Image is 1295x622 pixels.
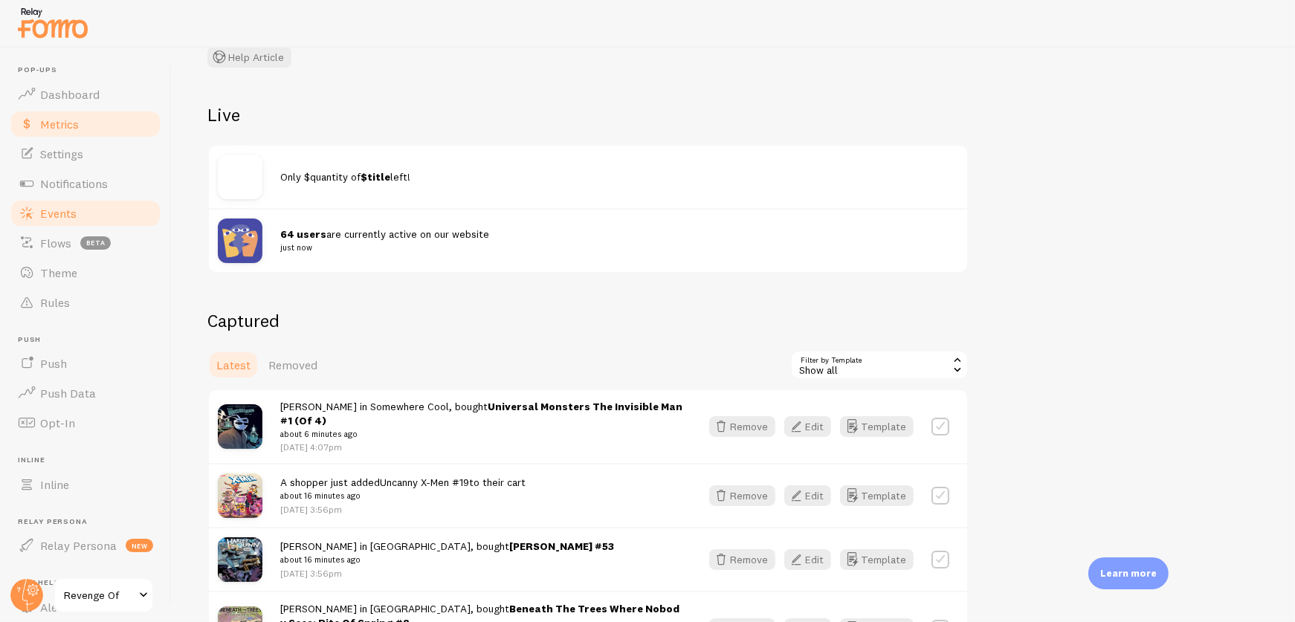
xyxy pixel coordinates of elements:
[280,441,682,453] p: [DATE] 4:07pm
[280,227,940,255] span: are currently active on our website
[280,503,526,516] p: [DATE] 3:56pm
[709,485,775,506] button: Remove
[9,470,162,499] a: Inline
[280,400,682,441] span: [PERSON_NAME] in Somewhere Cool, bought
[207,103,969,126] h2: Live
[9,408,162,438] a: Opt-In
[840,485,914,506] button: Template
[216,357,251,372] span: Latest
[54,577,154,613] a: Revenge Of
[380,476,469,489] a: Uncanny X-Men #19
[280,400,682,427] a: Universal Monsters The Invisible Man #1 (Of 4)
[218,155,262,199] img: no_image.svg
[218,218,262,263] img: pageviews.png
[280,227,326,241] strong: 64 users
[9,258,162,288] a: Theme
[709,416,775,437] button: Remove
[9,109,162,139] a: Metrics
[280,241,940,254] small: just now
[40,176,108,191] span: Notifications
[9,228,162,258] a: Flows beta
[40,265,77,280] span: Theme
[16,4,90,42] img: fomo-relay-logo-orange.svg
[9,288,162,317] a: Rules
[280,553,614,566] small: about 16 minutes ago
[40,477,69,492] span: Inline
[840,549,914,570] button: Template
[40,295,70,310] span: Rules
[784,549,840,570] a: Edit
[207,47,291,68] button: Help Article
[9,378,162,408] a: Push Data
[40,146,83,161] span: Settings
[40,206,77,221] span: Events
[280,540,614,567] span: [PERSON_NAME] in [GEOGRAPHIC_DATA], bought
[280,567,614,580] p: [DATE] 3:56pm
[218,404,262,449] img: 202505-0000502292_small.jpg
[207,309,969,332] h2: Captured
[18,517,162,527] span: Relay Persona
[9,139,162,169] a: Settings
[784,416,840,437] a: Edit
[509,540,614,553] a: [PERSON_NAME] #53
[207,350,259,380] a: Latest
[40,87,100,102] span: Dashboard
[280,170,410,184] span: Only $quantity of left!
[18,456,162,465] span: Inline
[784,485,831,506] button: Edit
[9,349,162,378] a: Push
[1100,566,1157,580] p: Learn more
[18,65,162,75] span: Pop-ups
[64,586,135,604] span: Revenge Of
[280,489,526,502] small: about 16 minutes ago
[40,236,71,250] span: Flows
[218,473,262,518] img: 75960620917001911.jpg
[784,549,831,570] button: Edit
[126,539,153,552] span: new
[784,485,840,506] a: Edit
[9,169,162,198] a: Notifications
[268,357,317,372] span: Removed
[40,538,117,553] span: Relay Persona
[361,170,390,184] strong: $title
[40,415,75,430] span: Opt-In
[80,236,111,250] span: beta
[1088,557,1169,589] div: Learn more
[840,416,914,437] button: Template
[9,531,162,560] a: Relay Persona new
[18,335,162,345] span: Push
[40,117,79,132] span: Metrics
[259,350,326,380] a: Removed
[9,80,162,109] a: Dashboard
[40,386,96,401] span: Push Data
[784,416,831,437] button: Edit
[709,549,775,570] button: Remove
[9,198,162,228] a: Events
[280,476,526,503] span: A shopper just added to their cart
[218,537,262,582] img: 202505-0000502044_small.jpg
[790,350,969,380] div: Show all
[40,356,67,371] span: Push
[280,427,682,441] small: about 6 minutes ago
